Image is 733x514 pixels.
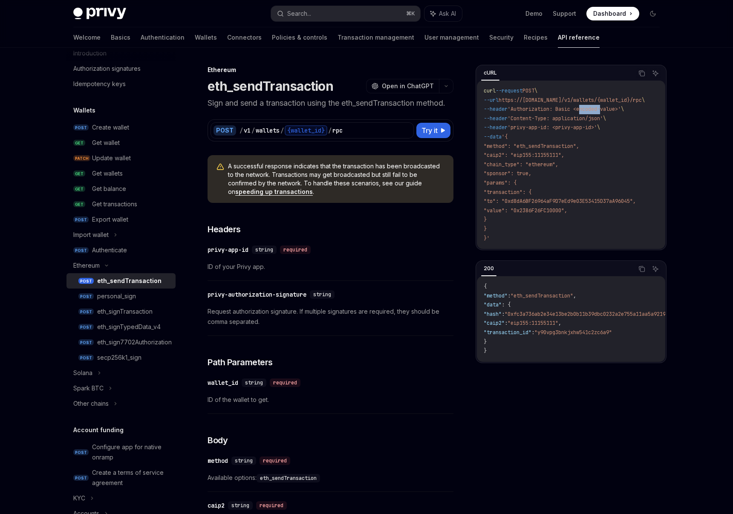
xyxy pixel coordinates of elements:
[525,9,543,18] a: Demo
[208,306,453,327] span: Request authorization signature. If multiple signatures are required, they should be comma separa...
[66,319,176,335] a: POSTeth_signTypedData_v4
[92,138,120,148] div: Get wallet
[228,162,445,196] span: A successful response indicates that the transaction has been broadcasted to the network. Transac...
[285,125,327,136] div: {wallet_id}
[66,304,176,319] a: POSTeth_signTransaction
[558,27,600,48] a: API reference
[505,311,707,318] span: "0xfc3a736ab2e34e13be2b0b11b39dbc0232a2e755a11aa5a9219890d3b2c6c7d8"
[502,311,505,318] span: :
[92,214,128,225] div: Export wallet
[231,502,249,509] span: string
[255,246,273,253] span: string
[424,27,479,48] a: User management
[78,293,94,300] span: POST
[92,442,170,462] div: Configure app for native onramp
[338,27,414,48] a: Transaction management
[73,27,101,48] a: Welcome
[195,27,217,48] a: Wallets
[366,79,439,93] button: Open in ChatGPT
[272,27,327,48] a: Policies & controls
[642,97,645,104] span: \
[382,82,434,90] span: Open in ChatGPT
[208,290,306,299] div: privy-authorization-signature
[484,97,499,104] span: --url
[92,468,170,488] div: Create a terms of service agreement
[73,425,124,435] h5: Account funding
[256,126,280,135] div: wallets
[484,347,487,354] span: }
[66,465,176,491] a: POSTCreate a terms of service agreement
[251,126,255,135] div: /
[208,473,453,483] span: Available options:
[593,9,626,18] span: Dashboard
[508,292,511,299] span: :
[92,245,127,255] div: Authenticate
[332,126,343,135] div: rpc
[573,292,576,299] span: ,
[216,163,225,171] svg: Warning
[328,126,332,135] div: /
[73,79,126,89] div: Idempotency keys
[73,383,104,393] div: Spark BTC
[66,243,176,258] a: POSTAuthenticate
[484,301,502,308] span: "data"
[208,434,228,446] span: Body
[66,166,176,181] a: GETGet wallets
[97,291,136,301] div: personal_sign
[73,140,85,146] span: GET
[636,263,647,274] button: Copy the contents from the code block
[97,352,141,363] div: secp256k1_sign
[208,78,333,94] h1: eth_sendTransaction
[73,170,85,177] span: GET
[78,339,94,346] span: POST
[78,324,94,330] span: POST
[73,64,141,74] div: Authorization signatures
[66,61,176,76] a: Authorization signatures
[73,449,89,456] span: POST
[78,309,94,315] span: POST
[78,278,94,284] span: POST
[73,105,95,116] h5: Wallets
[73,155,90,162] span: PATCH
[484,329,531,336] span: "transaction_id"
[505,320,508,326] span: :
[484,170,531,177] span: "sponsor": true,
[227,27,262,48] a: Connectors
[73,8,126,20] img: dark logo
[208,501,225,510] div: caip2
[66,289,176,304] a: POSTpersonal_sign
[484,225,487,232] span: }
[270,378,300,387] div: required
[511,292,573,299] span: "eth_sendTransaction"
[496,87,522,94] span: --request
[484,283,487,290] span: {
[73,201,85,208] span: GET
[621,106,624,113] span: \
[406,10,415,17] span: ⌘ K
[78,355,94,361] span: POST
[650,68,661,79] button: Ask AI
[636,68,647,79] button: Copy the contents from the code block
[244,126,251,135] div: v1
[66,196,176,212] a: GETGet transactions
[484,143,579,150] span: "method": "eth_sendTransaction",
[240,126,243,135] div: /
[508,115,603,122] span: 'Content-Type: application/json'
[66,150,176,166] a: PATCHUpdate wallet
[73,217,89,223] span: POST
[208,66,453,74] div: Ethereum
[421,125,438,136] span: Try it
[73,186,85,192] span: GET
[508,320,558,326] span: "eip155:11155111"
[245,379,263,386] span: string
[66,135,176,150] a: GETGet wallet
[208,262,453,272] span: ID of your Privy app.
[484,115,508,122] span: --header
[508,124,597,131] span: 'privy-app-id: <privy-app-id>'
[73,230,109,240] div: Import wallet
[484,311,502,318] span: "hash"
[522,87,534,94] span: POST
[92,199,137,209] div: Get transactions
[141,27,185,48] a: Authentication
[66,273,176,289] a: POSTeth_sendTransaction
